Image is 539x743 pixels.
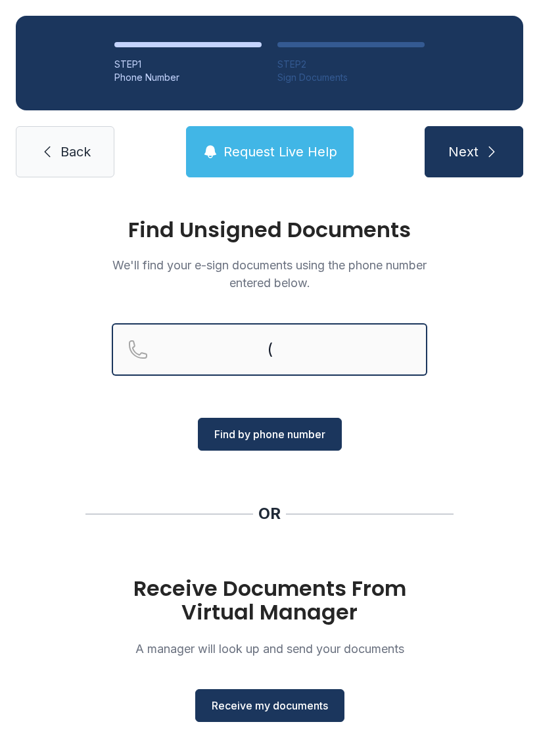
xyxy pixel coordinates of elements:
p: We'll find your e-sign documents using the phone number entered below. [112,256,427,292]
span: Receive my documents [212,698,328,713]
div: STEP 2 [277,58,425,71]
span: Back [60,143,91,161]
span: Next [448,143,479,161]
div: OR [258,503,281,524]
div: STEP 1 [114,58,262,71]
div: Sign Documents [277,71,425,84]
div: Phone Number [114,71,262,84]
span: Request Live Help [223,143,337,161]
p: A manager will look up and send your documents [112,640,427,658]
h1: Receive Documents From Virtual Manager [112,577,427,624]
h1: Find Unsigned Documents [112,219,427,240]
input: Reservation phone number [112,323,427,376]
span: Find by phone number [214,426,325,442]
